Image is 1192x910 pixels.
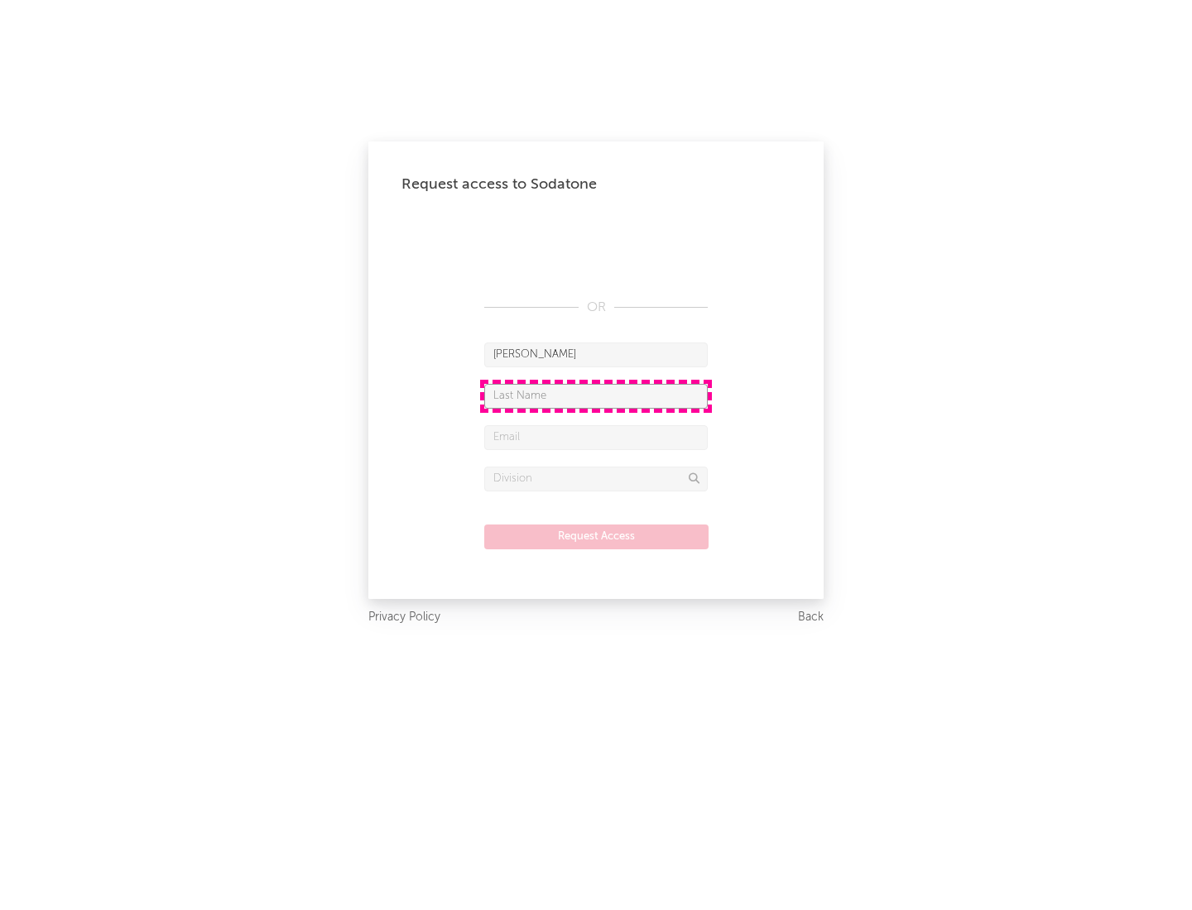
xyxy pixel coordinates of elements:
div: OR [484,298,708,318]
input: Email [484,425,708,450]
a: Back [798,607,824,628]
input: Last Name [484,384,708,409]
button: Request Access [484,524,709,549]
div: Request access to Sodatone [401,175,791,194]
input: Division [484,467,708,491]
input: First Name [484,342,708,367]
a: Privacy Policy [368,607,440,628]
